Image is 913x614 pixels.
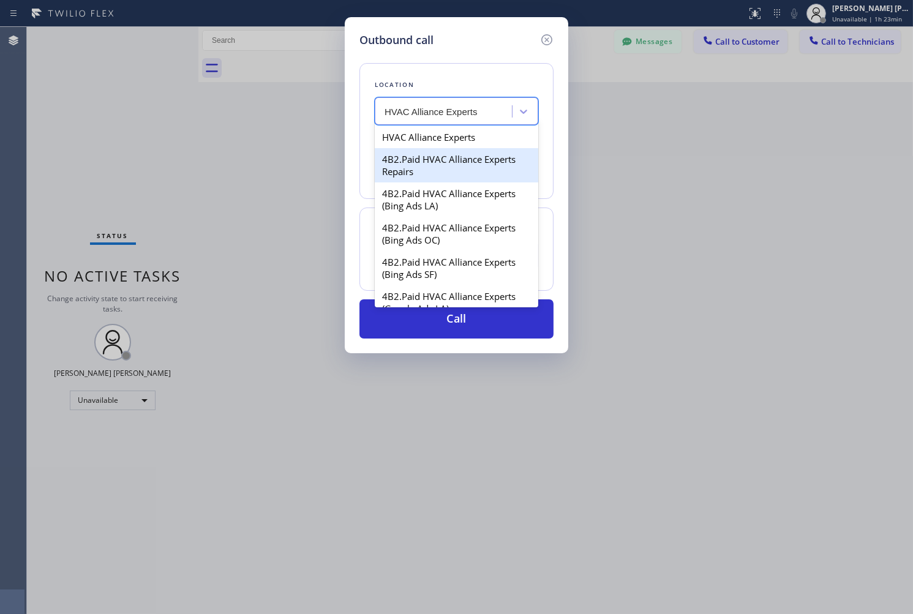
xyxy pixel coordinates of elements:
[375,217,538,251] div: 4B2.Paid HVAC Alliance Experts (Bing Ads OC)
[375,251,538,285] div: 4B2.Paid HVAC Alliance Experts (Bing Ads SF)
[375,148,538,182] div: 4B2.Paid HVAC Alliance Experts Repairs
[375,78,538,91] div: Location
[375,126,538,148] div: HVAC Alliance Experts
[359,299,554,339] button: Call
[375,182,538,217] div: 4B2.Paid HVAC Alliance Experts (Bing Ads LA)
[375,285,538,320] div: 4B2.Paid HVAC Alliance Experts (Google Ads LA)
[359,32,434,48] h5: Outbound call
